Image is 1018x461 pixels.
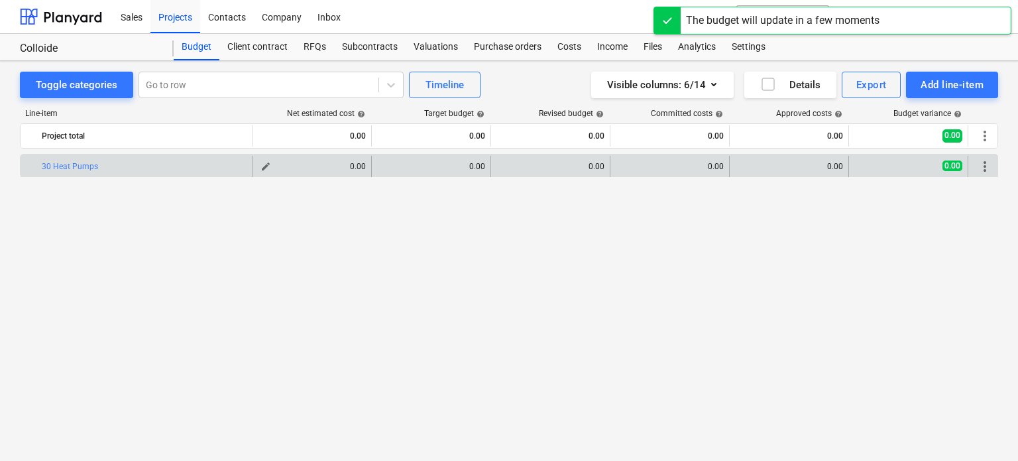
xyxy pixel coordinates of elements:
span: More actions [977,128,993,144]
button: Toggle categories [20,72,133,98]
div: Visible columns : 6/14 [607,76,718,94]
span: 0.00 [942,129,962,142]
div: 0.00 [616,125,724,147]
div: Revised budget [539,109,604,118]
a: Budget [174,34,219,60]
div: Line-item [20,109,252,118]
div: 0.00 [377,125,485,147]
div: Approved costs [776,109,842,118]
div: Timeline [425,76,464,94]
div: Project total [42,125,247,147]
div: Export [856,76,887,94]
div: 0.00 [735,162,843,171]
button: Visible columns:6/14 [591,72,734,98]
a: RFQs [296,34,334,60]
span: help [712,110,723,118]
div: The budget will update in a few moments [686,13,879,29]
div: Committed costs [651,109,723,118]
div: Add line-item [921,76,984,94]
div: 0.00 [735,125,843,147]
button: Timeline [409,72,481,98]
span: help [951,110,962,118]
div: Toggle categories [36,76,117,94]
a: Costs [549,34,589,60]
button: Add line-item [906,72,998,98]
div: 0.00 [496,162,604,171]
span: help [593,110,604,118]
a: Valuations [406,34,466,60]
span: help [832,110,842,118]
iframe: Chat Widget [952,397,1018,461]
a: Analytics [670,34,724,60]
span: help [355,110,365,118]
div: 0.00 [258,162,366,171]
a: Subcontracts [334,34,406,60]
a: Purchase orders [466,34,549,60]
div: 0.00 [496,125,604,147]
a: Files [636,34,670,60]
a: 30 Heat Pumps [42,162,98,171]
button: Details [744,72,836,98]
div: Colloide [20,42,158,56]
div: 0.00 [377,162,485,171]
span: edit [260,161,271,172]
div: 0.00 [258,125,366,147]
div: Budget variance [893,109,962,118]
div: Net estimated cost [287,109,365,118]
div: Target budget [424,109,484,118]
div: 0.00 [616,162,724,171]
div: Details [760,76,820,94]
a: Income [589,34,636,60]
span: help [474,110,484,118]
a: Settings [724,34,773,60]
button: Export [842,72,901,98]
span: 0.00 [942,161,962,171]
a: Client contract [219,34,296,60]
span: More actions [977,159,993,174]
